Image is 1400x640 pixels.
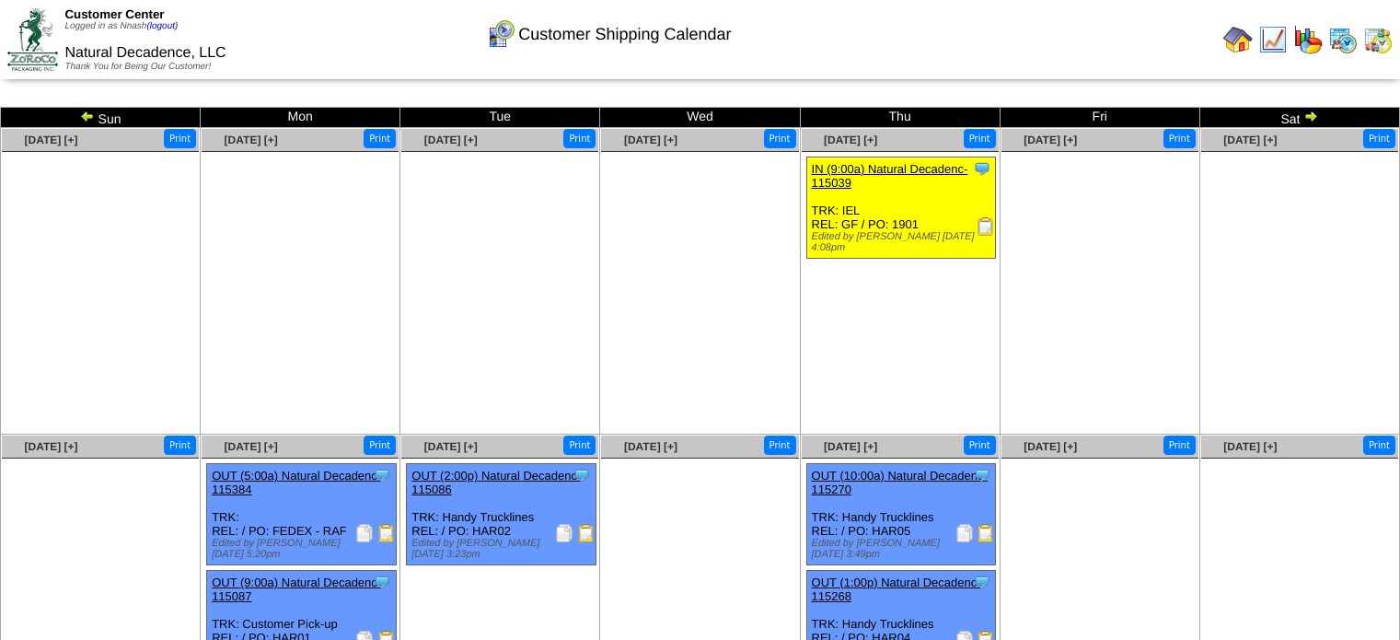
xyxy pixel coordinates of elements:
[973,573,991,591] img: Tooltip
[563,129,596,148] button: Print
[212,469,381,496] a: OUT (5:00a) Natural Decadenc-115384
[964,436,996,455] button: Print
[1363,436,1395,455] button: Print
[1,108,201,128] td: Sun
[600,108,800,128] td: Wed
[1199,108,1399,128] td: Sat
[764,129,796,148] button: Print
[64,62,211,72] span: Thank You for Being Our Customer!
[1328,25,1358,54] img: calendarprod.gif
[1000,108,1199,128] td: Fri
[812,469,988,496] a: OUT (10:00a) Natural Decadenc-115270
[64,45,226,61] span: Natural Decadence, LLC
[577,524,596,542] img: Bill of Lading
[212,538,396,560] div: Edited by [PERSON_NAME] [DATE] 5:20pm
[1258,25,1288,54] img: line_graph.gif
[24,440,77,453] a: [DATE] [+]
[1223,25,1253,54] img: home.gif
[424,440,478,453] a: [DATE] [+]
[1303,109,1318,123] img: arrowright.gif
[1363,129,1395,148] button: Print
[1293,25,1323,54] img: graph.gif
[806,157,996,259] div: TRK: IEL REL: GF / PO: 1901
[201,108,400,128] td: Mon
[373,466,391,484] img: Tooltip
[400,108,600,128] td: Tue
[225,440,278,453] a: [DATE] [+]
[812,576,981,603] a: OUT (1:00p) Natural Decadenc-115268
[1163,436,1196,455] button: Print
[1163,129,1196,148] button: Print
[563,436,596,455] button: Print
[377,524,396,542] img: Bill of Lading
[411,538,596,560] div: Edited by [PERSON_NAME] [DATE] 3:23pm
[964,129,996,148] button: Print
[955,524,974,542] img: Packing Slip
[355,524,374,542] img: Packing Slip
[1223,440,1277,453] a: [DATE] [+]
[424,134,478,146] a: [DATE] [+]
[373,573,391,591] img: Tooltip
[411,469,581,496] a: OUT (2:00p) Natural Decadenc-115086
[518,25,731,44] span: Customer Shipping Calendar
[207,464,397,565] div: TRK: REL: / PO: FEDEX - RAF
[407,464,596,565] div: TRK: Handy Trucklines REL: / PO: HAR02
[624,440,677,453] a: [DATE] [+]
[806,464,996,565] div: TRK: Handy Trucklines REL: / PO: HAR05
[212,576,381,603] a: OUT (9:00a) Natural Decadenc-115087
[973,466,991,484] img: Tooltip
[573,466,591,484] img: Tooltip
[555,524,573,542] img: Packing Slip
[64,7,164,21] span: Customer Center
[164,129,196,148] button: Print
[812,162,968,190] a: IN (9:00a) Natural Decadenc-115039
[225,134,278,146] a: [DATE] [+]
[977,524,995,542] img: Bill of Lading
[146,21,178,31] a: (logout)
[364,436,396,455] button: Print
[164,436,196,455] button: Print
[973,159,991,178] img: Tooltip
[1024,440,1077,453] a: [DATE] [+]
[364,129,396,148] button: Print
[824,440,877,453] a: [DATE] [+]
[1024,134,1077,146] a: [DATE] [+]
[977,217,995,236] img: Receiving Document
[824,134,877,146] a: [DATE] [+]
[80,109,95,123] img: arrowleft.gif
[812,231,996,253] div: Edited by [PERSON_NAME] [DATE] 4:08pm
[1223,134,1277,146] a: [DATE] [+]
[764,436,796,455] button: Print
[64,21,178,31] span: Logged in as Nnash
[7,8,58,70] img: ZoRoCo_Logo(Green%26Foil)%20jpg.webp
[800,108,1000,128] td: Thu
[1363,25,1393,54] img: calendarinout.gif
[624,134,677,146] a: [DATE] [+]
[486,19,515,49] img: calendarcustomer.gif
[812,538,996,560] div: Edited by [PERSON_NAME] [DATE] 3:49pm
[24,134,77,146] a: [DATE] [+]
